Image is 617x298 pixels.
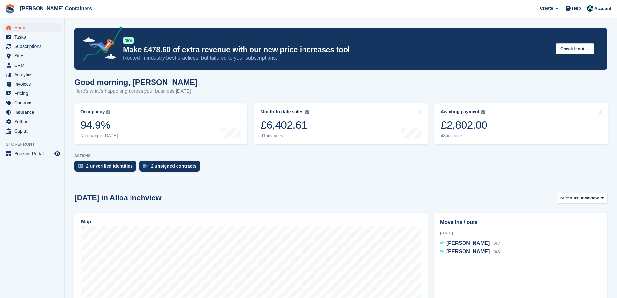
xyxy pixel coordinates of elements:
[3,108,61,117] a: menu
[53,150,61,158] a: Preview store
[594,6,611,12] span: Account
[305,110,309,114] img: icon-info-grey-7440780725fd019a000dd9b08b2336e03edf1995a4989e88bcd33f0948082b44.svg
[441,109,480,114] div: Awaiting payment
[557,193,607,203] button: Site: Alloa Inchview
[3,98,61,107] a: menu
[440,239,500,248] a: [PERSON_NAME] 067
[123,54,551,62] p: Rooted in industry best practices, but tailored to your subscriptions.
[74,154,607,158] p: ACTIONS
[74,103,247,144] a: Occupancy 94.9% No change [DATE]
[494,250,500,254] span: 046
[17,3,95,14] a: [PERSON_NAME] Containers
[3,89,61,98] a: menu
[3,42,61,51] a: menu
[446,249,490,254] span: [PERSON_NAME]
[260,133,309,138] div: 91 invoices
[3,149,61,158] a: menu
[3,126,61,136] a: menu
[260,118,309,132] div: £6,402.61
[5,4,15,14] img: stora-icon-8386f47178a22dfd0bd8f6a31ec36ba5ce8667c1dd55bd0f319d3a0aa187defe.svg
[3,117,61,126] a: menu
[80,109,105,114] div: Occupancy
[440,219,601,226] h2: Move ins / outs
[14,126,53,136] span: Capital
[3,23,61,32] a: menu
[3,32,61,42] a: menu
[254,103,428,144] a: Month-to-date sales £6,402.61 91 invoices
[74,78,198,87] h1: Good morning, [PERSON_NAME]
[441,118,487,132] div: £2,802.00
[14,108,53,117] span: Insurance
[80,118,118,132] div: 94.9%
[14,79,53,89] span: Invoices
[14,149,53,158] span: Booking Portal
[440,230,601,236] div: [DATE]
[560,195,569,201] span: Site:
[3,61,61,70] a: menu
[106,110,110,114] img: icon-info-grey-7440780725fd019a000dd9b08b2336e03edf1995a4989e88bcd33f0948082b44.svg
[556,43,594,54] button: Check it out →
[123,45,551,54] p: Make £478.60 of extra revenue with our new price increases tool
[151,163,197,169] div: 2 unsigned contracts
[143,164,148,168] img: contract_signature_icon-13c848040528278c33f63329250d36e43548de30e8caae1d1a13099fd9432cc5.svg
[540,5,553,12] span: Create
[446,240,490,246] span: [PERSON_NAME]
[14,23,53,32] span: Home
[78,164,83,168] img: verify_identity-adf6edd0f0f0b5bbfe63781bf79b02c33cf7c696d77639b501bdc392416b5a36.svg
[14,70,53,79] span: Analytics
[139,161,203,175] a: 2 unsigned contracts
[14,42,53,51] span: Subscriptions
[481,110,485,114] img: icon-info-grey-7440780725fd019a000dd9b08b2336e03edf1995a4989e88bcd33f0948082b44.svg
[74,88,198,95] p: Here's what's happening across your business [DATE]
[441,133,487,138] div: 43 invoices
[81,219,91,225] h2: Map
[14,117,53,126] span: Settings
[494,241,500,246] span: 067
[14,32,53,42] span: Tasks
[14,98,53,107] span: Coupons
[14,61,53,70] span: CRM
[3,51,61,60] a: menu
[440,248,500,256] a: [PERSON_NAME] 046
[14,51,53,60] span: Sites
[569,195,599,201] span: Alloa Inchview
[3,79,61,89] a: menu
[572,5,581,12] span: Help
[74,194,161,202] h2: [DATE] in Alloa Inchview
[6,141,64,148] span: Storefront
[14,89,53,98] span: Pricing
[260,109,303,114] div: Month-to-date sales
[434,103,608,144] a: Awaiting payment £2,802.00 43 invoices
[80,133,118,138] div: No change [DATE]
[86,163,133,169] div: 2 unverified identities
[587,5,593,12] img: Audra Whitelaw
[77,26,123,63] img: price-adjustments-announcement-icon-8257ccfd72463d97f412b2fc003d46551f7dbcb40ab6d574587a9cd5c0d94...
[3,70,61,79] a: menu
[123,37,134,44] div: NEW
[74,161,139,175] a: 2 unverified identities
